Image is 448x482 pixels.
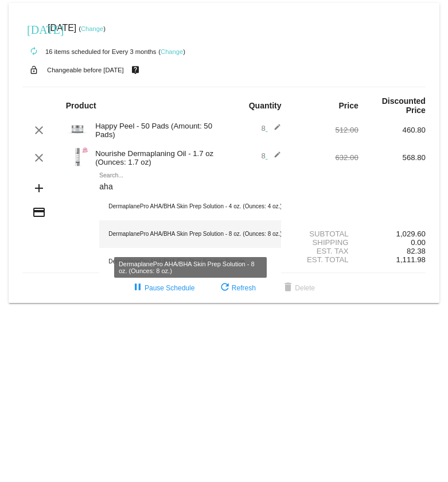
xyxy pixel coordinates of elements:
[32,123,46,137] mat-icon: clear
[359,230,426,238] div: 1,029.60
[158,48,185,55] small: ( )
[281,281,295,295] mat-icon: delete
[128,63,142,77] mat-icon: live_help
[267,151,281,165] mat-icon: edit
[396,255,426,264] span: 1,111.98
[411,238,426,247] span: 0.00
[218,281,232,295] mat-icon: refresh
[99,248,281,275] div: DermaplanePro AHA/BHA Skin Prep Solution Sample
[81,25,103,32] a: Change
[267,123,281,137] mat-icon: edit
[131,281,145,295] mat-icon: pause
[291,153,359,162] div: 632.00
[218,284,256,292] span: Refresh
[32,205,46,219] mat-icon: credit_card
[47,67,124,73] small: Changeable before [DATE]
[79,25,106,32] small: ( )
[209,278,265,298] button: Refresh
[359,126,426,134] div: 460.80
[161,48,183,55] a: Change
[291,238,359,247] div: Shipping
[99,220,281,248] div: DermaplanePro AHA/BHA Skin Prep Solution - 8 oz. (Ounces: 8 oz.)
[32,181,46,195] mat-icon: add
[261,124,281,133] span: 8
[359,153,426,162] div: 568.80
[27,22,41,36] mat-icon: [DATE]
[291,247,359,255] div: Est. Tax
[22,48,156,55] small: 16 items scheduled for Every 3 months
[407,247,426,255] span: 82.38
[32,151,46,165] mat-icon: clear
[281,284,315,292] span: Delete
[291,255,359,264] div: Est. Total
[27,45,41,59] mat-icon: autorenew
[291,126,359,134] div: 512.00
[99,182,281,192] input: Search...
[66,118,89,141] img: Cart-Images-5.png
[272,278,324,298] button: Delete
[99,193,281,220] div: DermaplanePro AHA/BHA Skin Prep Solution - 4 oz. (Ounces: 4 oz.)
[249,101,282,110] strong: Quantity
[27,63,41,77] mat-icon: lock_open
[66,145,89,168] img: 5.png
[339,101,359,110] strong: Price
[382,96,426,115] strong: Discounted Price
[291,230,359,238] div: Subtotal
[89,149,224,166] div: Nourishe Dermaplaning Oil - 1.7 oz (Ounces: 1.7 oz)
[89,122,224,139] div: Happy Peel - 50 Pads (Amount: 50 Pads)
[131,284,194,292] span: Pause Schedule
[261,151,281,160] span: 8
[122,278,204,298] button: Pause Schedule
[66,101,96,110] strong: Product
